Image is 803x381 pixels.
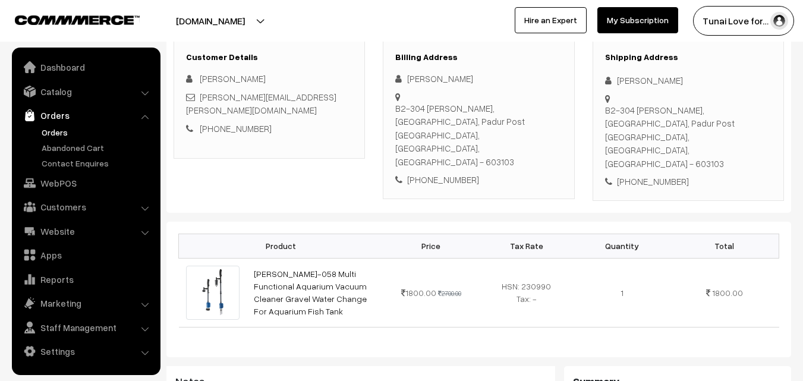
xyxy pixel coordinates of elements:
div: B2-304 [PERSON_NAME], [GEOGRAPHIC_DATA], Padur Post [GEOGRAPHIC_DATA], [GEOGRAPHIC_DATA], [GEOGRA... [395,102,562,169]
th: Tax Rate [478,234,574,258]
div: B2-304 [PERSON_NAME], [GEOGRAPHIC_DATA], Padur Post [GEOGRAPHIC_DATA], [GEOGRAPHIC_DATA], [GEOGRA... [605,103,771,171]
a: My Subscription [597,7,678,33]
a: Orders [39,126,156,138]
th: Price [383,234,479,258]
a: Apps [15,244,156,266]
a: Marketing [15,292,156,314]
img: user [770,12,788,30]
a: Contact Enquires [39,157,156,169]
a: Customers [15,196,156,218]
a: COMMMERCE [15,12,119,26]
img: 51eophofagL._UF1000 [186,266,240,320]
a: [PERSON_NAME][EMAIL_ADDRESS][PERSON_NAME][DOMAIN_NAME] [186,92,336,116]
a: Reports [15,269,156,290]
h3: Shipping Address [605,52,771,62]
span: HSN: 230990 Tax: - [502,281,551,304]
a: Staff Management [15,317,156,338]
th: Total [670,234,779,258]
span: 1800.00 [401,288,436,298]
a: Abandoned Cart [39,141,156,154]
a: [PERSON_NAME]-058 Multi Functional Aquarium Vacuum Cleaner Gravel Water Change For Aquarium Fish ... [254,269,367,316]
button: Tunai Love for… [693,6,794,36]
h3: Billing Address [395,52,562,62]
h3: Customer Details [186,52,352,62]
span: 1800.00 [712,288,743,298]
a: Orders [15,105,156,126]
a: Settings [15,341,156,362]
button: [DOMAIN_NAME] [134,6,286,36]
th: Quantity [574,234,670,258]
div: [PERSON_NAME] [605,74,771,87]
a: Dashboard [15,56,156,78]
a: WebPOS [15,172,156,194]
a: Hire an Expert [515,7,587,33]
a: Website [15,221,156,242]
a: Catalog [15,81,156,102]
th: Product [179,234,383,258]
div: [PHONE_NUMBER] [605,175,771,188]
strike: 2700.00 [438,289,461,297]
span: [PERSON_NAME] [200,73,266,84]
img: COMMMERCE [15,15,140,24]
div: [PERSON_NAME] [395,72,562,86]
div: [PHONE_NUMBER] [395,173,562,187]
span: 1 [621,288,623,298]
a: [PHONE_NUMBER] [200,123,272,134]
